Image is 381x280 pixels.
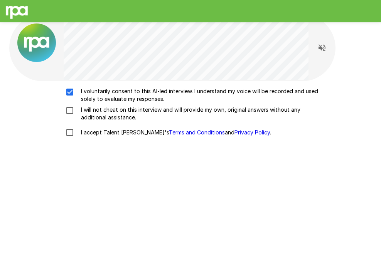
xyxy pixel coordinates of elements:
[78,129,271,136] p: I accept Talent [PERSON_NAME]'s and .
[234,129,270,136] a: Privacy Policy
[169,129,225,136] a: Terms and Conditions
[314,40,330,55] button: Read questions aloud
[78,106,319,121] p: I will not cheat on this interview and will provide my own, original answers without any addition...
[17,23,56,62] img: new%2520logo%2520(1).png
[78,87,319,103] p: I voluntarily consent to this AI-led interview. I understand my voice will be recorded and used s...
